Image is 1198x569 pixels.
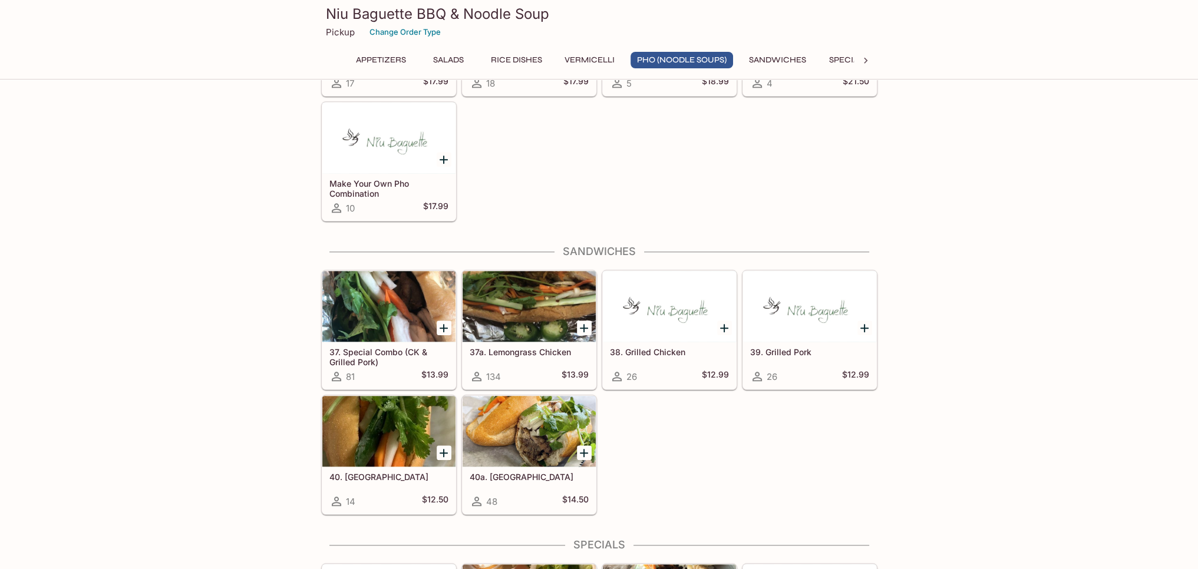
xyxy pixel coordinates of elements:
[329,472,448,482] h5: 40. [GEOGRAPHIC_DATA]
[463,396,596,467] div: 40a. Brisket
[743,271,876,342] div: 39. Grilled Pork
[577,320,592,335] button: Add 37a. Lemongrass Chicken
[603,271,736,342] div: 38. Grilled Chicken
[843,76,869,90] h5: $21.50
[346,78,354,89] span: 17
[602,270,737,389] a: 38. Grilled Chicken26$12.99
[558,52,621,68] button: Vermicelli
[750,347,869,357] h5: 39. Grilled Pork
[329,178,448,198] h5: Make Your Own Pho Combination
[437,320,451,335] button: Add 37. Special Combo (CK & Grilled Pork)
[423,201,448,215] h5: $17.99
[563,76,589,90] h5: $17.99
[470,472,589,482] h5: 40a. [GEOGRAPHIC_DATA]
[702,76,729,90] h5: $18.99
[462,395,596,514] a: 40a. [GEOGRAPHIC_DATA]48$14.50
[322,102,456,173] div: Make Your Own Pho Combination
[486,78,495,89] span: 18
[462,270,596,389] a: 37a. Lemongrass Chicken134$13.99
[610,347,729,357] h5: 38. Grilled Chicken
[626,371,637,382] span: 26
[486,496,497,507] span: 48
[421,369,448,383] h5: $13.99
[422,494,448,508] h5: $12.50
[322,102,456,221] a: Make Your Own Pho Combination10$17.99
[717,320,732,335] button: Add 38. Grilled Chicken
[422,52,475,68] button: Salads
[322,271,456,342] div: 37. Special Combo (CK & Grilled Pork)
[463,271,596,342] div: 37a. Lemongrass Chicken
[329,347,448,366] h5: 37. Special Combo (CK & Grilled Pork)
[321,245,877,258] h4: Sandwiches
[626,78,632,89] span: 5
[322,395,456,514] a: 40. [GEOGRAPHIC_DATA]14$12.50
[631,52,733,68] button: Pho (Noodle Soups)
[857,320,872,335] button: Add 39. Grilled Pork
[322,270,456,389] a: 37. Special Combo (CK & Grilled Pork)81$13.99
[346,203,355,214] span: 10
[742,270,877,389] a: 39. Grilled Pork26$12.99
[346,371,355,382] span: 81
[322,396,456,467] div: 40. Tofu
[349,52,412,68] button: Appetizers
[484,52,549,68] button: Rice Dishes
[577,445,592,460] button: Add 40a. Brisket
[767,78,773,89] span: 4
[822,52,875,68] button: Specials
[562,494,589,508] h5: $14.50
[486,371,501,382] span: 134
[470,347,589,357] h5: 37a. Lemongrass Chicken
[437,445,451,460] button: Add 40. Tofu
[437,152,451,167] button: Add Make Your Own Pho Combination
[423,76,448,90] h5: $17.99
[842,369,869,383] h5: $12.99
[364,23,446,41] button: Change Order Type
[702,369,729,383] h5: $12.99
[562,369,589,383] h5: $13.99
[346,496,355,507] span: 14
[767,371,777,382] span: 26
[321,538,877,551] h4: Specials
[326,27,355,38] p: Pickup
[742,52,813,68] button: Sandwiches
[326,5,873,23] h3: Niu Baguette BBQ & Noodle Soup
